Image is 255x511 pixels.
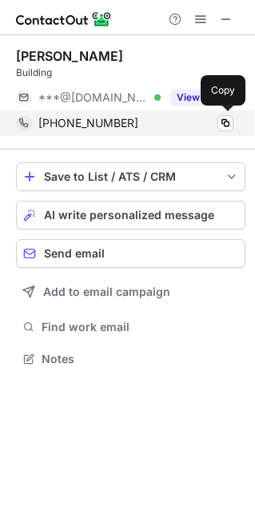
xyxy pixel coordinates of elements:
img: ContactOut v5.3.10 [16,10,112,29]
button: AI write personalized message [16,201,245,230]
button: Notes [16,348,245,370]
div: Save to List / ATS / CRM [44,170,217,183]
button: Add to email campaign [16,277,245,306]
div: [PERSON_NAME] [16,48,123,64]
button: Send email [16,239,245,268]
button: Find work email [16,316,245,338]
div: Building [16,66,245,80]
button: Reveal Button [170,90,233,106]
span: Find work email [42,320,239,334]
span: AI write personalized message [44,209,214,222]
button: save-profile-one-click [16,162,245,191]
span: Add to email campaign [43,285,170,298]
span: Notes [42,352,239,366]
span: ***@[DOMAIN_NAME] [38,90,149,105]
span: [PHONE_NUMBER] [38,116,138,130]
span: Send email [44,247,105,260]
